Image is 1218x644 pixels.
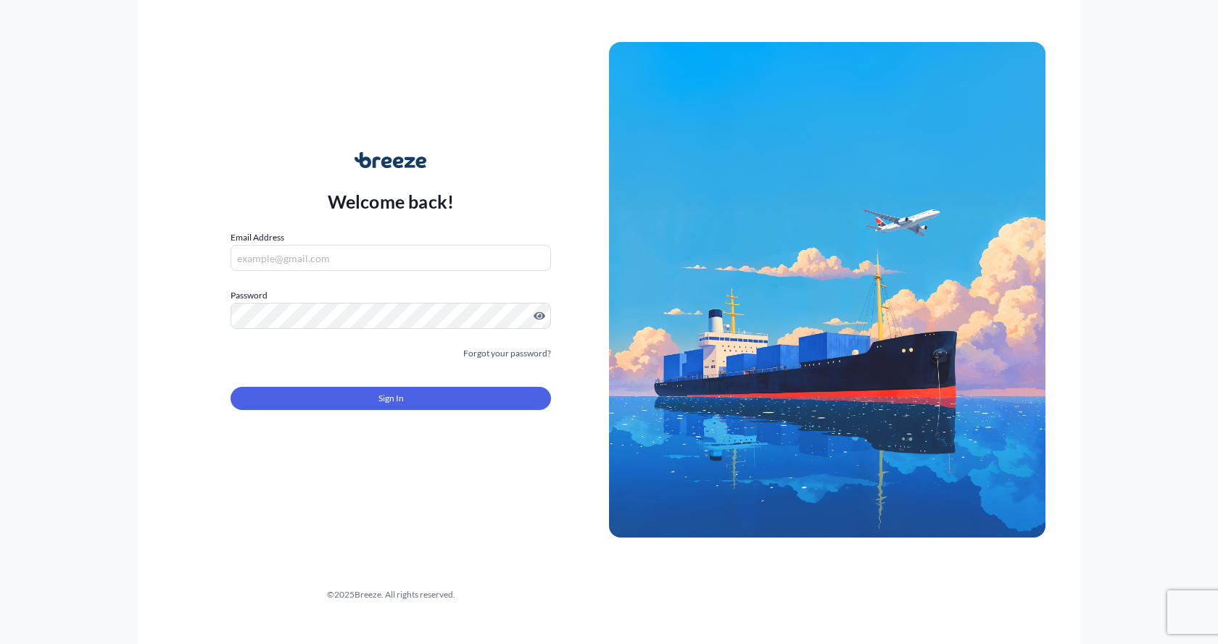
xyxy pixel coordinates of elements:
[463,346,551,361] a: Forgot your password?
[231,230,284,245] label: Email Address
[231,387,551,410] button: Sign In
[534,310,545,322] button: Show password
[231,245,551,271] input: example@gmail.com
[609,42,1045,538] img: Ship illustration
[231,288,551,303] label: Password
[328,190,455,213] p: Welcome back!
[173,587,609,602] div: © 2025 Breeze. All rights reserved.
[378,391,404,406] span: Sign In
